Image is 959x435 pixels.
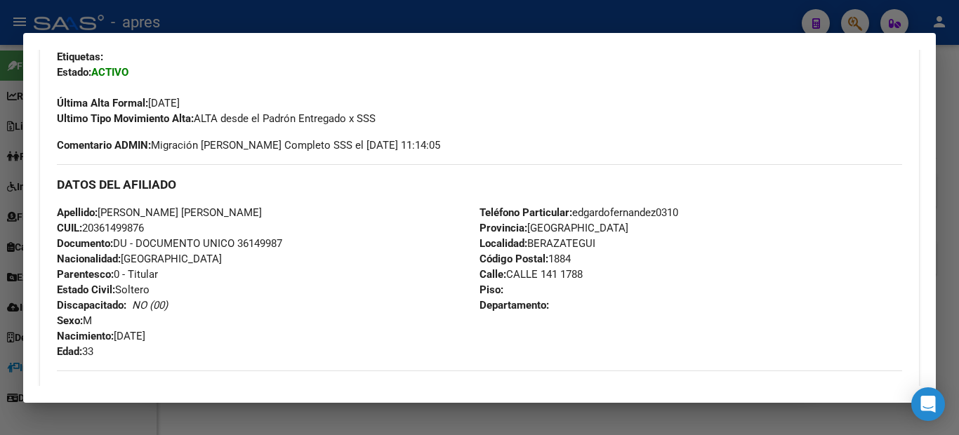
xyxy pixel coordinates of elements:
[57,283,115,296] strong: Estado Civil:
[57,283,150,296] span: Soltero
[57,330,114,342] strong: Nacimiento:
[57,206,262,219] span: [PERSON_NAME] [PERSON_NAME]
[479,206,678,219] span: edgardofernandez0310
[57,177,902,192] h3: DATOS DEL AFILIADO
[57,330,145,342] span: [DATE]
[57,383,902,399] h3: DATOS GRUPO FAMILIAR
[479,206,572,219] strong: Teléfono Particular:
[57,139,151,152] strong: Comentario ADMIN:
[479,268,506,281] strong: Calle:
[479,253,548,265] strong: Código Postal:
[57,97,148,109] strong: Última Alta Formal:
[57,222,144,234] span: 20361499876
[57,222,82,234] strong: CUIL:
[479,283,503,296] strong: Piso:
[57,206,98,219] strong: Apellido:
[57,253,222,265] span: [GEOGRAPHIC_DATA]
[57,345,93,358] span: 33
[911,387,945,421] div: Open Intercom Messenger
[132,299,168,312] i: NO (00)
[57,299,126,312] strong: Discapacitado:
[57,112,194,125] strong: Ultimo Tipo Movimiento Alta:
[57,268,158,281] span: 0 - Titular
[479,222,527,234] strong: Provincia:
[57,138,440,153] span: Migración [PERSON_NAME] Completo SSS el [DATE] 11:14:05
[479,268,583,281] span: CALLE 141 1788
[91,66,128,79] strong: ACTIVO
[57,237,113,250] strong: Documento:
[57,268,114,281] strong: Parentesco:
[479,237,527,250] strong: Localidad:
[57,66,91,79] strong: Estado:
[57,253,121,265] strong: Nacionalidad:
[479,222,628,234] span: [GEOGRAPHIC_DATA]
[57,237,282,250] span: DU - DOCUMENTO UNICO 36149987
[57,97,180,109] span: [DATE]
[479,253,571,265] span: 1884
[479,237,595,250] span: BERAZATEGUI
[57,314,83,327] strong: Sexo:
[57,345,82,358] strong: Edad:
[479,299,549,312] strong: Departamento:
[57,112,376,125] span: ALTA desde el Padrón Entregado x SSS
[57,314,92,327] span: M
[57,51,103,63] strong: Etiquetas:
